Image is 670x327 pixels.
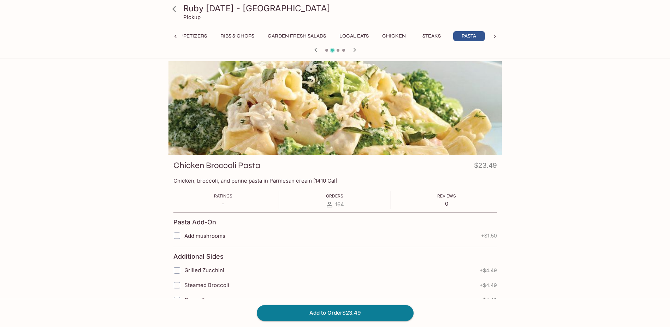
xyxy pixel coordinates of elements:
[184,282,229,288] span: Steamed Broccoli
[264,31,330,41] button: Garden Fresh Salads
[168,61,502,155] div: Chicken Broccoli Pasta
[326,193,343,199] span: Orders
[453,31,485,41] button: Pasta
[184,233,225,239] span: Add mushrooms
[257,305,414,321] button: Add to Order$23.49
[335,201,344,208] span: 164
[474,160,497,174] h4: $23.49
[480,297,497,303] span: + $4.49
[336,31,373,41] button: Local Eats
[416,31,447,41] button: Steaks
[480,282,497,288] span: + $4.49
[184,297,217,303] span: Green Beans
[437,200,456,207] p: 0
[378,31,410,41] button: Chicken
[437,193,456,199] span: Reviews
[183,14,201,21] p: Pickup
[173,160,260,171] h3: Chicken Broccoli Pasta
[183,3,499,14] h3: Ruby [DATE] - [GEOGRAPHIC_DATA]
[173,31,211,41] button: Appetizers
[214,200,232,207] p: -
[173,177,497,184] p: Chicken, broccoli, and penne pasta in Parmesan cream [1410 Cal]
[214,193,232,199] span: Ratings
[184,267,224,274] span: Grilled Zucchini
[217,31,258,41] button: Ribs & Chops
[481,233,497,239] span: + $1.50
[173,218,216,226] h4: Pasta Add-On
[173,253,224,260] h4: Additional Sides
[480,268,497,273] span: + $4.49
